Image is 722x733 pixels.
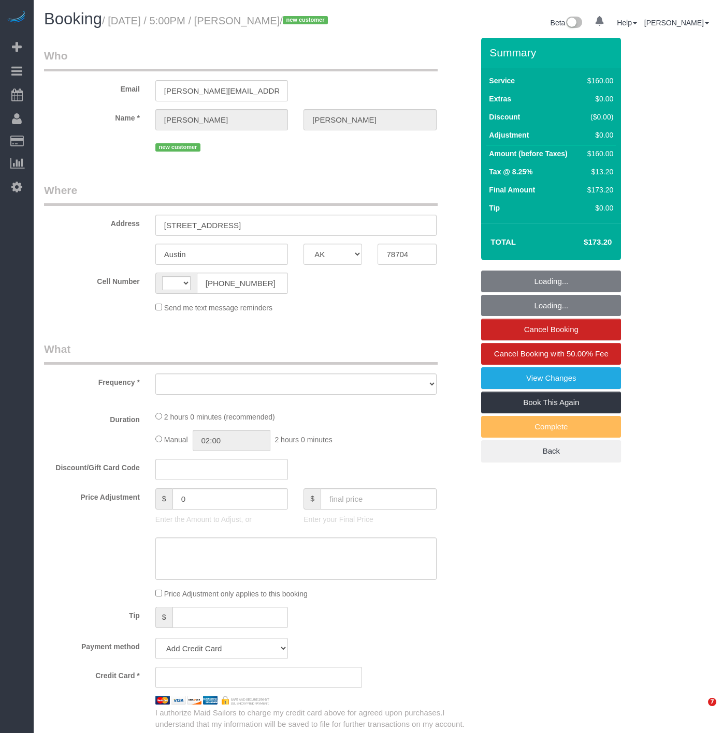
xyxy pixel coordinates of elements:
span: I understand that my information will be saved to file for further transactions on my account. [155,708,465,728]
div: I authorize Maid Sailors to charge my credit card above for agreed upon purchases. [148,707,481,729]
input: Last Name [304,109,436,130]
span: Manual [164,436,188,444]
p: Enter your Final Price [304,514,436,525]
span: / [280,15,331,26]
span: 2 hours 0 minutes [275,436,332,444]
label: Payment method [36,638,148,652]
div: ($0.00) [583,112,613,122]
h3: Summary [489,47,616,58]
input: First Name [155,109,288,130]
span: $ [155,488,172,510]
div: $160.00 [583,148,613,159]
input: Email [155,80,288,101]
label: Tax @ 8.25% [489,167,532,177]
div: $13.20 [583,167,613,177]
legend: What [44,341,438,365]
img: New interface [565,17,582,30]
label: Service [489,76,515,86]
input: Cell Number [197,273,288,294]
legend: Where [44,183,438,206]
label: Final Amount [489,185,535,195]
iframe: Intercom live chat [687,698,712,723]
img: Automaid Logo [6,10,27,25]
div: $0.00 [583,94,613,104]
label: Amount (before Taxes) [489,148,567,159]
legend: Who [44,48,438,71]
h4: $173.20 [553,238,612,247]
label: Duration [36,411,148,425]
div: $173.20 [583,185,613,195]
label: Frequency * [36,373,148,387]
span: $ [304,488,321,510]
a: Help [617,19,637,27]
span: Send me text message reminders [164,304,272,312]
a: [PERSON_NAME] [644,19,709,27]
label: Discount [489,112,520,122]
img: credit cards [148,696,278,705]
span: 7 [708,698,716,706]
input: Zip Code [378,244,436,265]
label: Tip [489,203,500,213]
span: new customer [155,143,200,152]
a: Cancel Booking with 50.00% Fee [481,343,621,365]
label: Discount/Gift Card Code [36,459,148,473]
iframe: Secure card payment input frame [164,672,354,682]
p: Enter the Amount to Adjust, or [155,514,288,525]
a: Beta [551,19,583,27]
label: Credit Card * [36,667,148,681]
a: View Changes [481,367,621,389]
span: new customer [283,16,328,24]
label: Cell Number [36,273,148,287]
span: Booking [44,10,102,28]
span: 2 hours 0 minutes (recommended) [164,413,275,421]
small: / [DATE] / 5:00PM / [PERSON_NAME] [102,15,331,26]
span: Price Adjustment only applies to this booking [164,590,308,598]
div: $0.00 [583,203,613,213]
div: $0.00 [583,130,613,140]
span: $ [155,607,172,628]
a: Book This Again [481,392,621,413]
label: Adjustment [489,130,529,140]
label: Name * [36,109,148,123]
label: Extras [489,94,511,104]
label: Tip [36,607,148,621]
strong: Total [490,237,516,246]
label: Address [36,215,148,229]
label: Email [36,80,148,94]
label: Price Adjustment [36,488,148,502]
a: Back [481,440,621,462]
span: Cancel Booking with 50.00% Fee [494,349,609,358]
a: Cancel Booking [481,319,621,340]
input: final price [321,488,437,510]
div: $160.00 [583,76,613,86]
input: City [155,244,288,265]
